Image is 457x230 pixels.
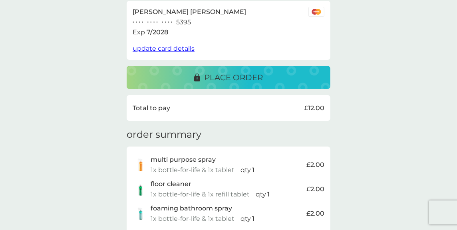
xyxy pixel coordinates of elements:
[240,165,251,175] p: qty
[240,214,251,224] p: qty
[162,20,163,24] p: ●
[165,20,167,24] p: ●
[147,27,168,38] p: 7 / 2028
[133,103,170,113] p: Total to pay
[147,20,149,24] p: ●
[177,17,191,28] p: 5395
[151,179,191,189] p: floor cleaner
[150,20,152,24] p: ●
[133,7,246,17] p: [PERSON_NAME] [PERSON_NAME]
[171,20,173,24] p: ●
[151,155,216,165] p: multi purpose spray
[256,189,266,200] p: qty
[136,20,137,24] p: ●
[151,165,234,175] p: 1x bottle-for-life & 1x tablet
[127,66,330,89] button: place order
[127,129,201,141] h3: order summary
[306,184,324,194] p: £2.00
[139,20,140,24] p: ●
[204,71,263,84] p: place order
[168,20,169,24] p: ●
[252,165,254,175] p: 1
[267,189,270,200] p: 1
[133,27,145,38] p: Exp
[133,20,134,24] p: ●
[133,45,195,52] span: update card details
[252,214,254,224] p: 1
[151,203,232,214] p: foaming bathroom spray
[304,103,324,113] p: £12.00
[142,20,143,24] p: ●
[153,20,155,24] p: ●
[133,44,195,54] button: update card details
[306,208,324,219] p: £2.00
[306,160,324,170] p: £2.00
[151,214,234,224] p: 1x bottle-for-life & 1x tablet
[151,189,250,200] p: 1x bottle-for-life & 1x refill tablet
[156,20,158,24] p: ●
